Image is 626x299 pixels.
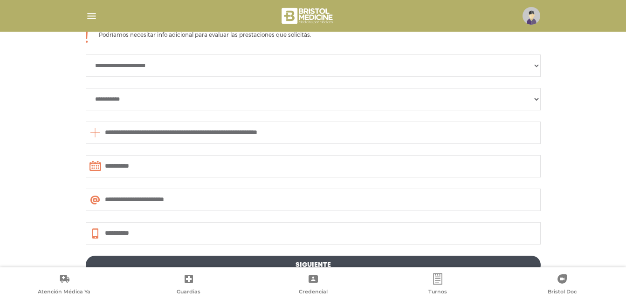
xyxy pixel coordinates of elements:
p: Podríamos necesitar info adicional para evaluar las prestaciones que solicitás. [99,31,311,43]
img: Cober_menu-lines-white.svg [86,10,97,22]
span: Atención Médica Ya [38,288,90,297]
span: Turnos [428,288,447,297]
a: Bristol Doc [500,273,624,297]
a: Guardias [126,273,251,297]
a: Atención Médica Ya [2,273,126,297]
span: Guardias [177,288,200,297]
a: Credencial [251,273,375,297]
span: Credencial [299,288,328,297]
a: Siguiente [86,256,541,274]
img: bristol-medicine-blanco.png [280,5,336,27]
span: Bristol Doc [548,288,577,297]
a: Turnos [375,273,500,297]
img: profile-placeholder.svg [523,7,540,25]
